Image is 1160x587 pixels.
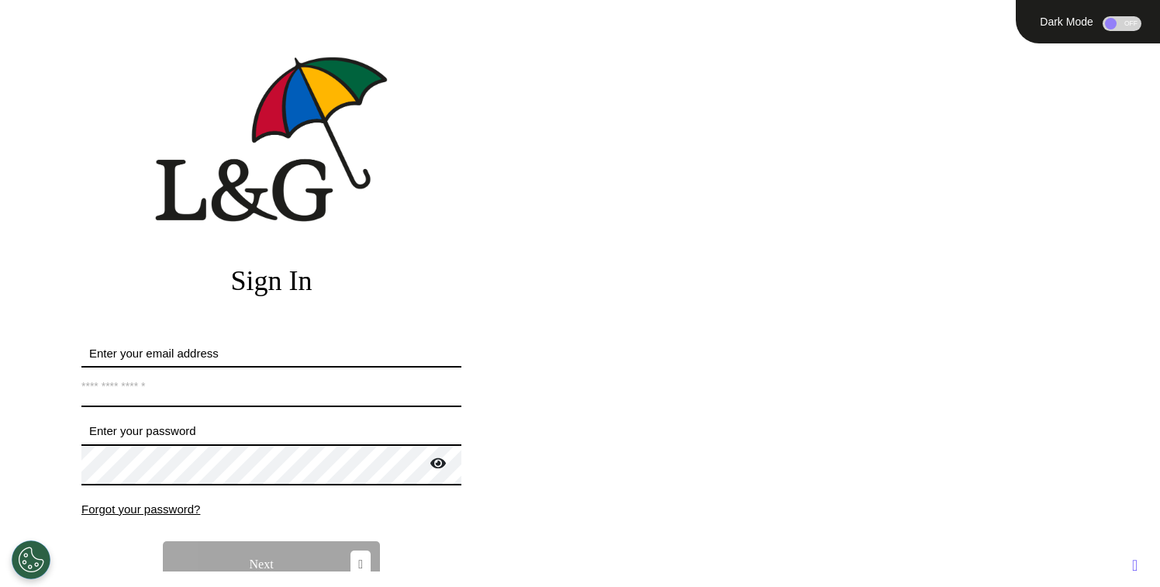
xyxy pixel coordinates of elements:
div: Dark Mode [1034,16,1099,27]
label: Enter your password [81,423,461,440]
div: ENGAGE. [574,45,1160,90]
span: Forgot your password? [81,502,200,516]
h2: Sign In [81,264,461,298]
img: company logo [155,57,388,222]
div: EMPOWER. [574,90,1160,135]
span: Next [250,558,274,571]
button: Open Preferences [12,540,50,579]
label: Enter your email address [81,345,461,363]
div: TRANSFORM. [574,135,1160,180]
div: OFF [1103,16,1141,31]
